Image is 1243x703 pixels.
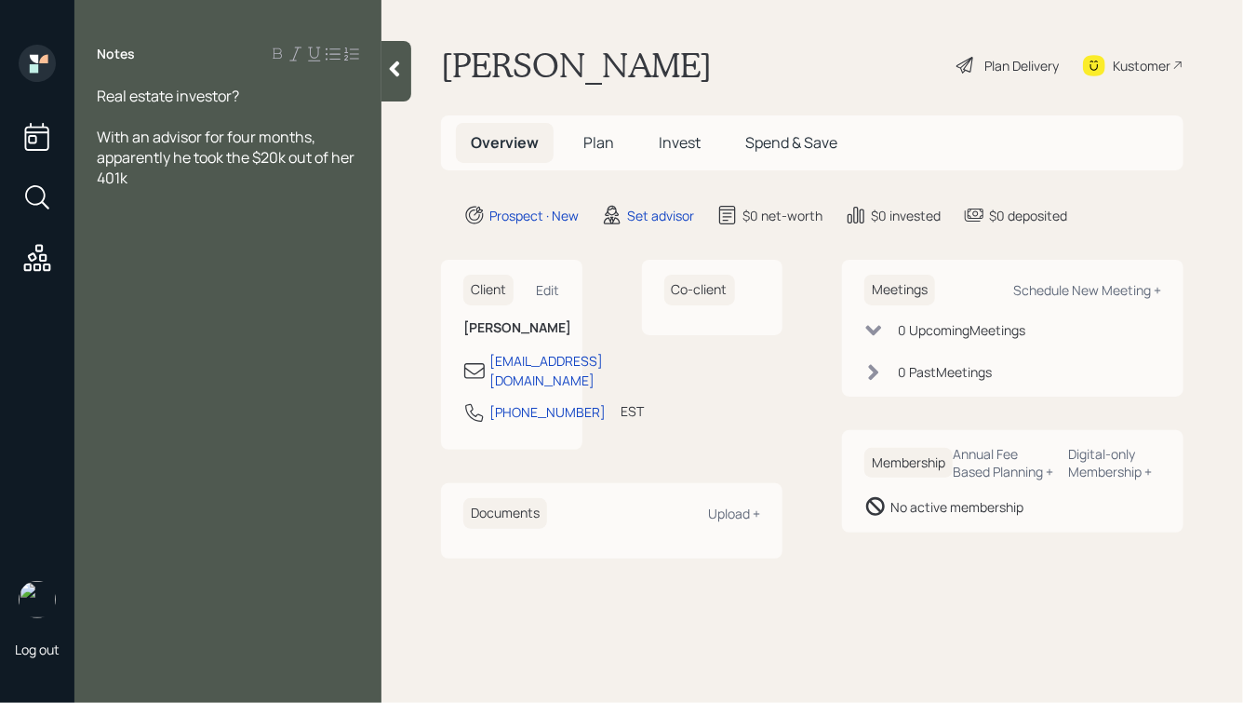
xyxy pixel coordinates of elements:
[97,127,357,188] span: With an advisor for four months, apparently he took the $20k out of her 401k
[664,275,735,305] h6: Co-client
[953,445,1054,480] div: Annual Fee Based Planning +
[537,281,560,299] div: Edit
[627,206,694,225] div: Set advisor
[984,56,1059,75] div: Plan Delivery
[489,402,606,422] div: [PHONE_NUMBER]
[1113,56,1170,75] div: Kustomer
[19,581,56,618] img: hunter_neumayer.jpg
[1013,281,1161,299] div: Schedule New Meeting +
[890,497,1023,517] div: No active membership
[583,132,614,153] span: Plan
[97,86,239,106] span: Real estate investor?
[463,498,547,529] h6: Documents
[745,132,837,153] span: Spend & Save
[15,641,60,658] div: Log out
[489,206,579,225] div: Prospect · New
[898,362,992,382] div: 0 Past Meeting s
[489,351,603,390] div: [EMAIL_ADDRESS][DOMAIN_NAME]
[989,206,1067,225] div: $0 deposited
[864,448,953,479] h6: Membership
[97,45,135,63] label: Notes
[659,132,701,153] span: Invest
[898,320,1025,340] div: 0 Upcoming Meeting s
[871,206,941,225] div: $0 invested
[864,275,935,305] h6: Meetings
[708,505,760,522] div: Upload +
[471,132,539,153] span: Overview
[621,401,644,421] div: EST
[1069,445,1161,480] div: Digital-only Membership +
[463,275,514,305] h6: Client
[441,45,712,86] h1: [PERSON_NAME]
[463,320,560,336] h6: [PERSON_NAME]
[742,206,822,225] div: $0 net-worth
